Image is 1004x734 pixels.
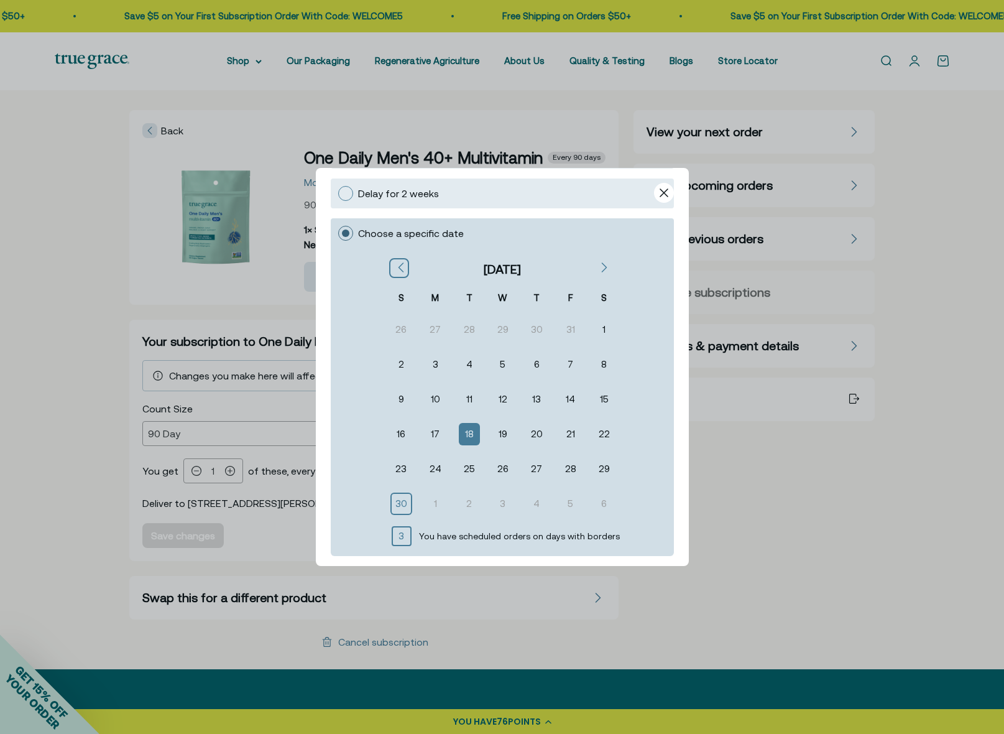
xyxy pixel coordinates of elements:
div: Saturday, December 6, 2025 [594,494,613,514]
div: Monday, November 24, 2025 [425,459,444,479]
span: Next [598,261,613,276]
div: Tuesday, November 25, 2025 [459,459,478,479]
div: Friday, November 28, 2025 [561,459,579,479]
div: Sunday, November 2, 2025 [391,355,410,374]
div: Saturday, November 8, 2025 [594,355,613,374]
div: Tuesday, October 28, 2025 [459,320,478,340]
div: S [587,283,620,312]
div: Monday, November 17, 2025 [425,424,444,444]
div: Sunday, November 9, 2025 [391,389,410,409]
div: W [486,283,519,312]
div: Reschedule orders Calendar, November 2025 [384,261,620,546]
div: Tuesday, November 11, 2025 [459,389,478,409]
div: Wednesday, November 26, 2025 [493,459,512,479]
div: Reschedule orders Calendar, November 2025 [384,283,620,521]
div: Thursday, November 20, 2025 [527,424,546,444]
span: Choose a specific date [358,228,464,239]
div: M [418,283,452,312]
div: F [553,283,587,312]
div: Tuesday, December 2, 2025 [459,494,478,514]
div: Friday, November 7, 2025 [561,355,579,374]
div: Sunday, November 16, 2025 [391,424,410,444]
div: Sunday, November 23, 2025 [391,459,410,479]
div: Thursday, November 13, 2025 [527,389,546,409]
span: Previous [391,261,406,276]
div: Thursday, November 6, 2025 [527,355,546,374]
div: Saturday, November 15, 2025 [594,389,613,409]
div: Saturday, November 1, 2025 [594,320,613,340]
div: Thursday, October 30, 2025 [527,320,546,340]
div: Wednesday, November 5, 2025 [493,355,512,374]
div: 3 [391,526,411,546]
div: Saturday, November 29, 2025 [594,459,613,479]
div: Tuesday, November 4, 2025 [459,355,478,374]
div: Wednesday, November 19, 2025 [493,424,512,444]
div: Sunday, November 30, 2025, Scheduled order date [391,494,410,514]
div: Wednesday, November 12, 2025 [493,389,512,409]
div: Friday, November 21, 2025 [561,424,579,444]
div: Monday, November 3, 2025 [425,355,444,374]
div: Monday, November 10, 2025 [425,389,444,409]
span: [DATE] [484,262,521,276]
div: Friday, October 31, 2025 [561,320,579,340]
div: Wednesday, October 29, 2025 [493,320,512,340]
div: T [519,283,553,312]
div: Friday, December 5, 2025 [561,494,579,514]
div: Wednesday, December 3, 2025 [493,494,512,514]
span: Close [654,183,674,203]
div: Thursday, November 27, 2025 [527,459,546,479]
div: Thursday, December 4, 2025 [527,494,546,514]
div: Tuesday, November 18, 2025 selected, Scheduled order date [459,424,478,444]
div: Saturday, November 22, 2025 [594,424,613,444]
div: S [384,283,418,312]
div: Monday, October 27, 2025 [425,320,444,340]
div: Sunday, October 26, 2025 [391,320,410,340]
div: Friday, November 14, 2025 [561,389,579,409]
div: Monday, December 1, 2025 [425,494,444,514]
span: You have scheduled orders on days with borders [418,531,619,541]
div: T [452,283,486,312]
